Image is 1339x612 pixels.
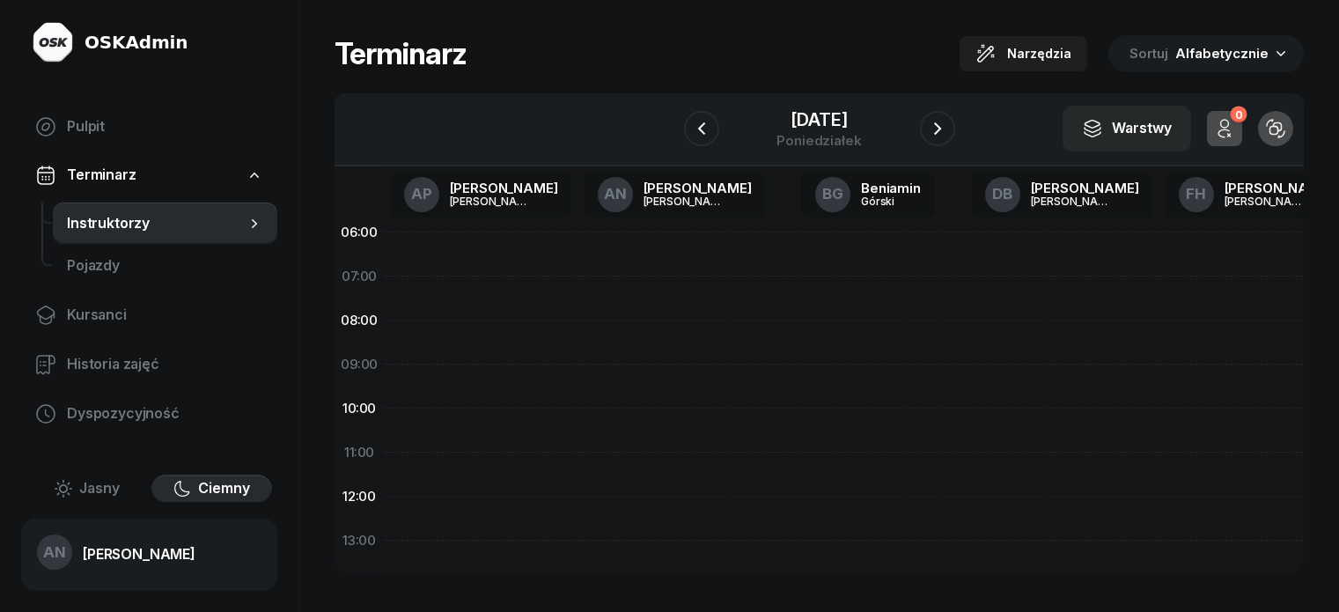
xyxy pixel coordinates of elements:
[335,563,384,607] div: 14:00
[67,212,246,235] span: Instruktorzy
[604,187,627,202] span: AN
[1007,43,1071,64] span: Narzędzia
[53,203,277,245] a: Instruktorzy
[335,387,384,431] div: 10:00
[43,545,66,560] span: AN
[53,245,277,287] a: Pojazdy
[1225,181,1333,195] div: [PERSON_NAME]
[1031,195,1115,207] div: [PERSON_NAME]
[26,475,148,503] button: Jasny
[1225,195,1309,207] div: [PERSON_NAME]
[67,164,136,187] span: Terminarz
[776,111,861,129] div: [DATE]
[390,172,572,218] a: AP[PERSON_NAME][PERSON_NAME]
[335,431,384,475] div: 11:00
[21,343,277,386] a: Historia zajęć
[1031,181,1139,195] div: [PERSON_NAME]
[861,195,921,207] div: Górski
[335,210,384,254] div: 06:00
[83,547,195,561] div: [PERSON_NAME]
[32,21,74,63] img: logo-light@2x.png
[861,181,921,195] div: Beniamin
[21,106,277,148] a: Pulpit
[21,155,277,195] a: Terminarz
[79,477,120,500] span: Jasny
[450,195,534,207] div: [PERSON_NAME]
[335,519,384,563] div: 13:00
[1230,107,1247,123] div: 0
[335,299,384,343] div: 08:00
[1207,111,1242,146] button: 0
[1082,117,1172,140] div: Warstwy
[450,181,558,195] div: [PERSON_NAME]
[67,402,263,425] span: Dyspozycyjność
[1175,45,1269,62] span: Alfabetycznie
[21,393,277,435] a: Dyspozycyjność
[67,304,263,327] span: Kursanci
[971,172,1153,218] a: DB[PERSON_NAME][PERSON_NAME]
[992,187,1012,202] span: DB
[335,38,467,70] h1: Terminarz
[822,187,843,202] span: BG
[198,477,250,500] span: Ciemny
[584,172,766,218] a: AN[PERSON_NAME][PERSON_NAME]
[335,254,384,299] div: 07:00
[151,475,273,503] button: Ciemny
[1129,42,1172,65] span: Sortuj
[1063,106,1191,151] button: Warstwy
[1108,35,1304,72] button: Sortuj Alfabetycznie
[21,294,277,336] a: Kursanci
[644,181,752,195] div: [PERSON_NAME]
[85,30,188,55] div: OSKAdmin
[801,172,935,218] a: BGBeniaminGórski
[411,187,432,202] span: AP
[335,343,384,387] div: 09:00
[1186,187,1206,202] span: FH
[644,195,728,207] div: [PERSON_NAME]
[67,115,263,138] span: Pulpit
[335,475,384,519] div: 12:00
[960,36,1087,71] button: Narzędzia
[67,254,263,277] span: Pojazdy
[67,353,263,376] span: Historia zajęć
[776,134,861,147] div: poniedziałek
